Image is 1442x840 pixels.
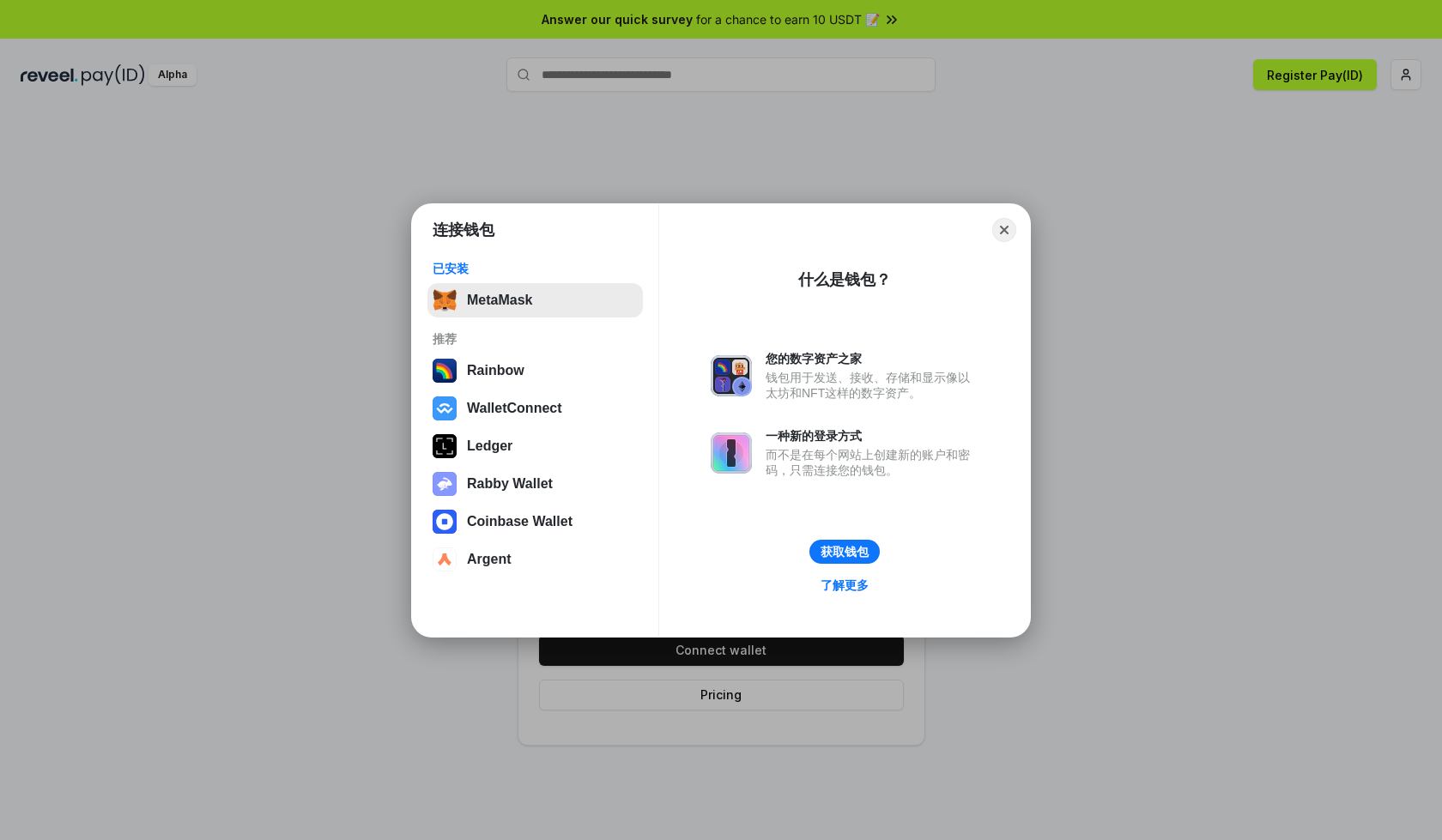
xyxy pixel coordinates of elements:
[810,574,879,596] a: 了解更多
[433,510,457,534] img: svg+xml,%3Csvg%20width%3D%2228%22%20height%3D%2228%22%20viewBox%3D%220%200%2028%2028%22%20fill%3D...
[427,354,643,388] button: Rainbow
[433,359,457,383] img: svg+xml,%3Csvg%20width%3D%22120%22%20height%3D%22120%22%20viewBox%3D%220%200%20120%20120%22%20fil...
[766,351,978,366] div: 您的数字资产之家
[766,447,978,478] div: 而不是在每个网站上创建新的账户和密码，只需连接您的钱包。
[467,401,562,416] div: WalletConnect
[467,476,553,492] div: Rabby Wallet
[467,293,532,308] div: MetaMask
[433,434,457,458] img: svg+xml,%3Csvg%20xmlns%3D%22http%3A%2F%2Fwww.w3.org%2F2000%2Fsvg%22%20width%3D%2228%22%20height%3...
[711,355,752,396] img: svg+xml,%3Csvg%20xmlns%3D%22http%3A%2F%2Fwww.w3.org%2F2000%2Fsvg%22%20fill%3D%22none%22%20viewBox...
[433,396,457,420] img: svg+xml,%3Csvg%20width%3D%2228%22%20height%3D%2228%22%20viewBox%3D%220%200%2028%2028%22%20fill%3D...
[433,288,457,312] img: svg+xml,%3Csvg%20fill%3D%22none%22%20height%3D%2233%22%20viewBox%3D%220%200%2035%2033%22%20width%...
[427,505,643,539] button: Coinbase Wallet
[467,514,573,529] div: Coinbase Wallet
[798,269,891,290] div: 什么是钱包？
[766,370,978,401] div: 钱包用于发送、接收、存储和显示像以太坊和NFT这样的数字资产。
[433,547,457,571] img: svg+xml,%3Csvg%20width%3D%2228%22%20height%3D%2228%22%20viewBox%3D%220%200%2028%2028%22%20fill%3D...
[809,540,880,564] button: 获取钱包
[427,467,643,501] button: Rabby Wallet
[766,428,978,444] div: 一种新的登录方式
[427,542,643,577] button: Argent
[433,331,638,347] div: 推荐
[467,438,512,454] div: Ledger
[821,577,869,593] div: 了解更多
[433,472,457,496] img: svg+xml,%3Csvg%20xmlns%3D%22http%3A%2F%2Fwww.w3.org%2F2000%2Fsvg%22%20fill%3D%22none%22%20viewBox...
[433,220,494,240] h1: 连接钱包
[711,432,752,474] img: svg+xml,%3Csvg%20xmlns%3D%22http%3A%2F%2Fwww.w3.org%2F2000%2Fsvg%22%20fill%3D%22none%22%20viewBox...
[467,363,524,378] div: Rainbow
[433,261,638,276] div: 已安装
[821,544,869,559] div: 获取钱包
[427,429,643,463] button: Ledger
[427,283,643,317] button: MetaMask
[467,552,512,567] div: Argent
[427,391,643,426] button: WalletConnect
[992,218,1016,242] button: Close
